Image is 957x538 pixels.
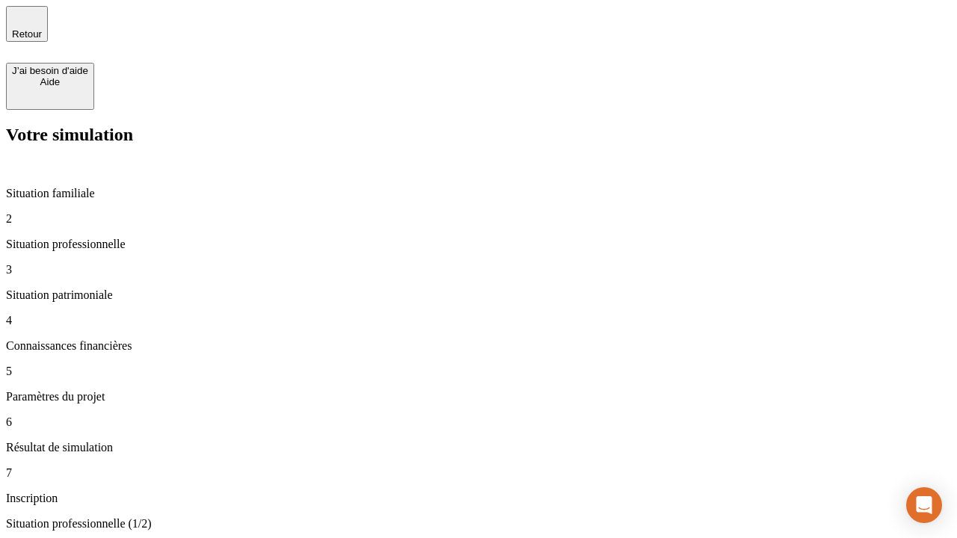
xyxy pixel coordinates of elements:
p: 4 [6,314,951,327]
p: 3 [6,263,951,276]
p: 7 [6,466,951,480]
p: Connaissances financières [6,339,951,353]
div: Open Intercom Messenger [906,487,942,523]
button: Retour [6,6,48,42]
span: Retour [12,28,42,40]
p: 5 [6,365,951,378]
p: Situation professionnelle (1/2) [6,517,951,531]
div: Aide [12,76,88,87]
p: Résultat de simulation [6,441,951,454]
p: Situation professionnelle [6,238,951,251]
div: J’ai besoin d'aide [12,65,88,76]
h2: Votre simulation [6,125,951,145]
button: J’ai besoin d'aideAide [6,63,94,110]
p: Inscription [6,492,951,505]
p: Paramètres du projet [6,390,951,403]
p: 6 [6,415,951,429]
p: Situation familiale [6,187,951,200]
p: 2 [6,212,951,226]
p: Situation patrimoniale [6,288,951,302]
